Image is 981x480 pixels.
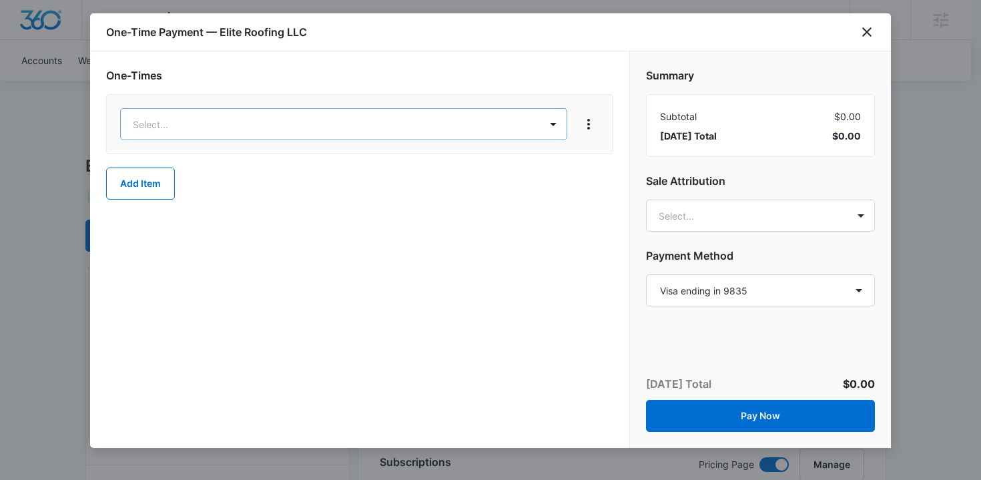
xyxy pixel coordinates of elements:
[578,113,599,135] button: View More
[859,24,875,40] button: close
[106,168,175,200] button: Add Item
[660,109,697,124] span: Subtotal
[646,67,875,83] h2: Summary
[646,376,711,392] p: [DATE] Total
[106,67,613,83] h2: One-Times
[660,109,861,124] div: $0.00
[832,129,861,143] span: $0.00
[843,377,875,391] span: $0.00
[660,129,717,143] span: [DATE] Total
[646,400,875,432] button: Pay Now
[646,173,875,189] h2: Sale Attribution
[646,248,875,264] h2: Payment Method
[106,24,307,40] h1: One-Time Payment — Elite Roofing LLC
